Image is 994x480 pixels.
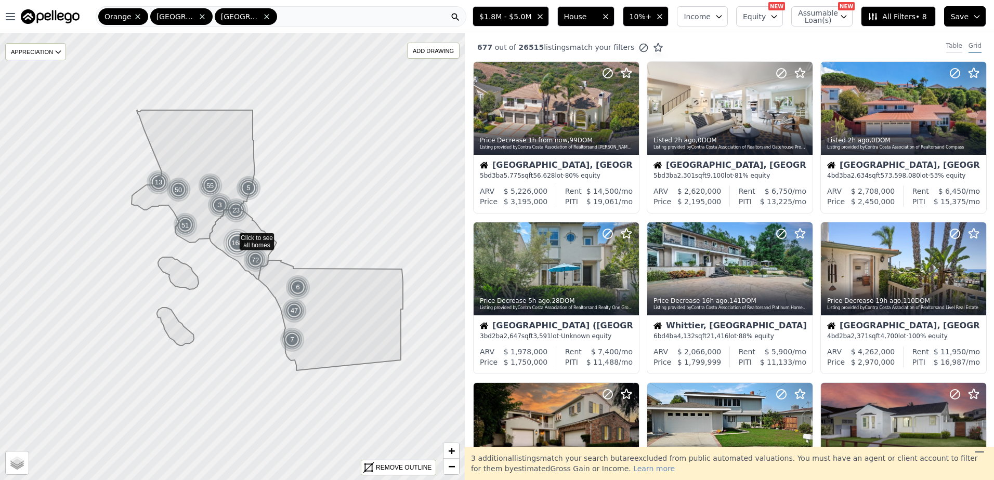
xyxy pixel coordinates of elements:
span: [GEOGRAPHIC_DATA] [221,11,260,22]
time: 2025-09-23 22:49 [528,137,568,144]
div: Rent [912,346,929,357]
div: NEW [768,2,785,10]
span: 26515 [516,43,544,51]
div: 50 [165,177,192,203]
div: [GEOGRAPHIC_DATA] ([GEOGRAPHIC_DATA] Area) [480,322,633,332]
div: Price Decrease , 110 DOM [827,297,981,305]
div: Price [653,196,671,207]
button: Income [677,6,728,26]
span: $ 2,970,000 [851,358,895,366]
span: $ 14,500 [586,187,619,195]
span: $ 6,450 [938,187,966,195]
div: /mo [752,357,806,367]
div: ARV [827,346,842,357]
span: Income [684,11,711,22]
button: All Filters• 8 [861,6,935,26]
div: /mo [755,346,806,357]
div: 47 [282,298,307,323]
div: Price [827,196,845,207]
span: 21,416 [707,332,728,340]
time: 2025-09-23 02:38 [875,297,901,304]
span: [GEOGRAPHIC_DATA] [156,11,196,22]
a: Listed 2h ago,0DOMListing provided byContra Costa Association of Realtorsand Gatehouse Properties... [647,61,812,214]
div: Listing provided by Contra Costa Association of Realtors and Realty One Group West [480,305,634,311]
div: 72 [242,247,269,273]
div: 5 bd 3 ba sqft lot · 81% equity [653,171,806,180]
span: House [564,11,597,22]
time: 2025-09-23 19:19 [848,137,869,144]
span: $ 5,226,000 [504,187,548,195]
span: Learn more [633,464,675,473]
a: Price Decrease 5h ago,28DOMListing provided byContra Costa Association of Realtorsand Realty One ... [473,222,638,374]
div: 5 bd 3 ba sqft lot · 80% equity [480,171,633,180]
button: $1.8M - $5.0M [473,6,548,26]
div: Price [827,357,845,367]
div: PITI [565,196,578,207]
div: Price [480,196,498,207]
span: $ 2,066,000 [677,348,722,356]
div: 168 [223,228,252,258]
span: $ 11,133 [760,358,792,366]
span: 2,301 [677,172,695,179]
span: $ 19,061 [586,197,619,206]
img: g1.png [224,198,249,223]
span: $ 3,195,000 [504,197,548,206]
span: $ 4,262,000 [851,348,895,356]
div: Price [653,357,671,367]
button: House [557,6,614,26]
img: g1.png [280,327,305,352]
img: g2.png [172,212,199,238]
img: g2.png [197,172,224,199]
span: 2,371 [851,332,869,340]
div: Listing provided by Contra Costa Association of Realtors and Platinum Home Realty [653,305,807,311]
span: 2,634 [851,172,869,179]
div: PITI [912,196,925,207]
div: APPRECIATION [5,43,66,60]
div: ARV [827,186,842,196]
span: $ 1,978,000 [504,348,548,356]
div: ADD DRAWING [408,43,459,58]
span: $ 7,400 [591,348,619,356]
button: Assumable Loan(s) [791,6,853,26]
a: Zoom out [443,459,459,474]
span: $ 1,799,999 [677,358,722,366]
span: $ 2,450,000 [851,197,895,206]
div: 55 [197,172,224,199]
div: Rent [565,186,582,196]
div: /mo [755,186,806,196]
div: 4 bd 3 ba sqft lot · 53% equity [827,171,980,180]
div: 51 [172,212,199,238]
img: House [653,161,662,169]
span: $ 15,375 [934,197,966,206]
span: match your filters [570,42,635,52]
div: 3 [207,193,232,218]
span: 4,700 [880,332,898,340]
img: g1.png [282,298,307,323]
div: [GEOGRAPHIC_DATA], [GEOGRAPHIC_DATA] [827,322,980,332]
div: Listing provided by Contra Costa Association of Realtors and Gatehouse Properties [653,144,807,151]
img: g1.png [146,170,172,195]
span: All Filters • 8 [868,11,926,22]
div: 7 [280,327,305,352]
span: $ 1,750,000 [504,358,548,366]
a: Price Decrease 19h ago,110DOMListing provided byContra Costa Association of Realtorsand Livel Rea... [820,222,986,374]
img: g2.png [165,177,192,203]
span: 56,628 [533,172,555,179]
img: House [827,322,835,330]
a: Layers [6,451,29,474]
button: Save [944,6,986,26]
img: House [480,322,488,330]
div: 3 bd 2 ba sqft lot · Unknown equity [480,332,633,340]
div: /mo [929,346,980,357]
button: Equity [736,6,783,26]
span: $ 5,900 [765,348,792,356]
div: 13 [146,170,171,195]
div: Rent [912,186,929,196]
span: Orange [104,11,132,22]
div: 6 [285,275,310,300]
span: $ 2,708,000 [851,187,895,195]
span: 10%+ [630,11,652,22]
div: Price [480,357,498,367]
span: + [448,444,455,457]
div: Price Decrease , 99 DOM [480,136,634,144]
